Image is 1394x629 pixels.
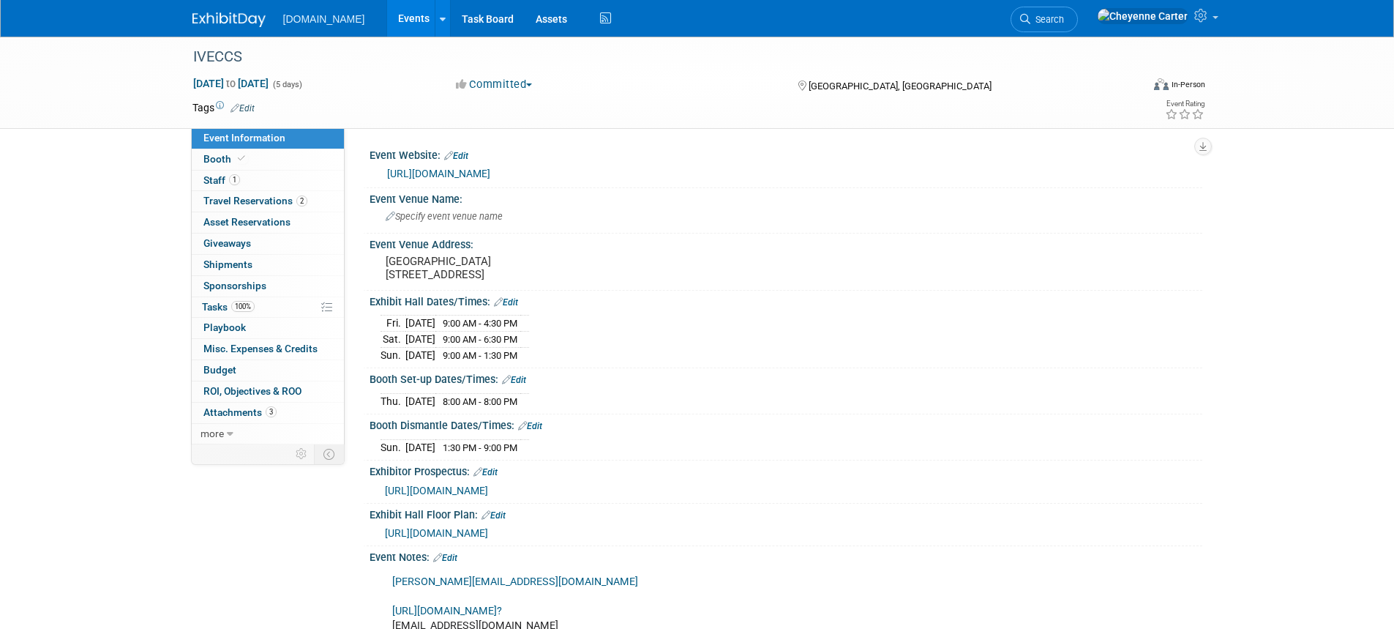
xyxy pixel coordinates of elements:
div: Event Website: [370,144,1202,163]
span: Misc. Expenses & Credits [203,343,318,354]
a: Travel Reservations2 [192,191,344,212]
span: 9:00 AM - 1:30 PM [443,350,517,361]
span: 9:00 AM - 6:30 PM [443,334,517,345]
span: Staff [203,174,240,186]
a: Edit [502,375,526,385]
span: Booth [203,153,248,165]
a: Edit [433,553,457,563]
span: Travel Reservations [203,195,307,206]
td: [DATE] [405,439,435,455]
span: 8:00 AM - 8:00 PM [443,396,517,407]
td: Sun. [381,347,405,362]
span: Budget [203,364,236,376]
td: Sun. [381,439,405,455]
div: Event Rating [1165,100,1204,108]
span: more [201,428,224,439]
span: Attachments [203,406,277,418]
span: (5 days) [271,80,302,89]
a: Attachments3 [192,403,344,423]
td: Toggle Event Tabs [314,444,344,464]
span: Playbook [203,321,246,333]
span: [GEOGRAPHIC_DATA], [GEOGRAPHIC_DATA] [809,81,992,92]
span: Tasks [202,301,255,313]
a: [URL][DOMAIN_NAME] [385,527,488,539]
a: more [192,424,344,444]
span: 100% [231,301,255,312]
a: [URL][DOMAIN_NAME] [385,485,488,496]
span: [DATE] [DATE] [192,77,269,90]
div: Event Venue Address: [370,234,1202,252]
td: Personalize Event Tab Strip [289,444,315,464]
span: Asset Reservations [203,216,291,228]
td: [DATE] [405,347,435,362]
a: Asset Reservations [192,212,344,233]
img: Cheyenne Carter [1097,8,1188,24]
span: Sponsorships [203,280,266,291]
td: [DATE] [405,393,435,409]
img: ExhibitDay [192,12,266,27]
span: 3 [266,406,277,417]
span: [DOMAIN_NAME] [283,13,365,25]
span: 9:00 AM - 4:30 PM [443,318,517,329]
a: [URL][DOMAIN_NAME] [387,168,490,179]
div: In-Person [1171,79,1205,90]
a: ROI, Objectives & ROO [192,382,344,402]
a: Edit [481,510,506,521]
div: Exhibitor Prospectus: [370,461,1202,480]
a: Budget [192,360,344,381]
pre: [GEOGRAPHIC_DATA] [STREET_ADDRESS] [386,255,700,281]
a: Event Information [192,128,344,149]
span: to [224,78,238,89]
div: Event Format [1055,76,1206,98]
a: Giveaways [192,234,344,254]
a: Playbook [192,318,344,338]
div: Exhibit Hall Dates/Times: [370,291,1202,310]
span: 1 [229,174,240,185]
a: [PERSON_NAME][EMAIL_ADDRESS][DOMAIN_NAME] [392,576,638,588]
span: Search [1030,14,1064,25]
span: ROI, Objectives & ROO [203,385,301,397]
a: Search [1011,7,1078,32]
div: Event Venue Name: [370,188,1202,206]
td: [DATE] [405,332,435,348]
a: Edit [231,103,255,113]
a: Edit [518,421,542,431]
span: 1:30 PM - 9:00 PM [443,442,517,453]
a: Booth [192,149,344,170]
div: Event Notes: [370,546,1202,565]
span: Specify event venue name [386,211,503,222]
span: Giveaways [203,237,251,249]
a: Edit [444,151,468,161]
button: Committed [451,77,538,92]
td: [DATE] [405,316,435,332]
a: [URL][DOMAIN_NAME]? [392,605,502,617]
div: Exhibit Hall Floor Plan: [370,504,1202,523]
a: Tasks100% [192,297,344,318]
td: Tags [192,100,255,115]
span: 2 [296,196,307,206]
a: Misc. Expenses & Credits [192,339,344,360]
i: Booth reservation complete [238,155,245,163]
a: Sponsorships [192,276,344,297]
div: Booth Dismantle Dates/Times: [370,414,1202,433]
a: Edit [473,467,498,477]
a: Shipments [192,255,344,275]
span: Shipments [203,258,252,270]
div: IVECCS [188,44,1120,70]
td: Fri. [381,316,405,332]
img: Format-Inperson.png [1154,78,1169,90]
a: Edit [494,297,518,308]
td: Thu. [381,393,405,409]
span: Event Information [203,132,285,144]
div: Booth Set-up Dates/Times: [370,368,1202,387]
a: Staff1 [192,171,344,191]
td: Sat. [381,332,405,348]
